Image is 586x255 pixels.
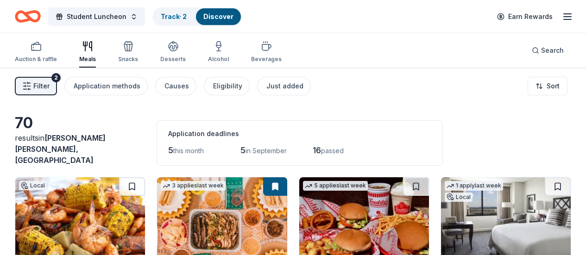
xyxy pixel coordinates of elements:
a: Home [15,6,41,27]
div: Local [19,181,47,190]
span: Sort [547,81,560,92]
button: Alcohol [208,37,229,68]
button: Sort [528,77,567,95]
div: Auction & raffle [15,56,57,63]
span: 5 [240,145,246,155]
a: Discover [203,12,233,20]
div: Application methods [74,81,140,92]
button: Beverages [251,37,282,68]
div: Beverages [251,56,282,63]
button: Application methods [64,77,148,95]
span: [PERSON_NAME] [PERSON_NAME], [GEOGRAPHIC_DATA] [15,133,106,165]
span: Student Luncheon [67,11,126,22]
div: results [15,132,145,166]
span: Filter [33,81,50,92]
span: 5 [168,145,173,155]
a: Track· 2 [161,12,187,20]
span: passed [321,147,344,155]
span: Search [541,45,564,56]
div: Alcohol [208,56,229,63]
div: 3 applies last week [161,181,226,191]
div: Application deadlines [168,128,431,139]
span: in [15,133,106,165]
span: this month [173,147,204,155]
button: Track· 2Discover [152,7,242,26]
button: Snacks [118,37,138,68]
button: Search [524,41,571,60]
div: 2 [51,73,61,82]
div: Causes [164,81,189,92]
div: Meals [79,56,96,63]
div: 1 apply last week [445,181,503,191]
button: Meals [79,37,96,68]
div: 70 [15,114,145,132]
button: Just added [257,77,311,95]
span: 16 [313,145,321,155]
button: Causes [155,77,196,95]
button: Desserts [160,37,186,68]
div: Desserts [160,56,186,63]
button: Auction & raffle [15,37,57,68]
div: Just added [266,81,303,92]
div: Snacks [118,56,138,63]
div: Eligibility [213,81,242,92]
button: Filter2 [15,77,57,95]
div: 5 applies last week [303,181,368,191]
div: Local [445,193,473,202]
span: in September [246,147,287,155]
a: Earn Rewards [491,8,558,25]
button: Eligibility [204,77,250,95]
button: Student Luncheon [48,7,145,26]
